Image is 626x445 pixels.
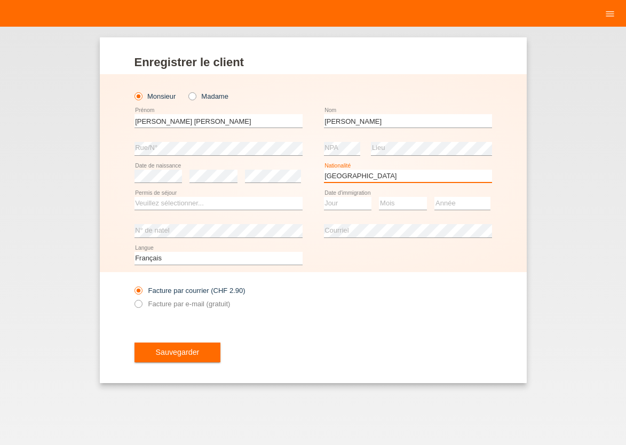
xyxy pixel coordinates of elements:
[188,92,228,100] label: Madame
[134,300,141,313] input: Facture par e-mail (gratuit)
[134,343,221,363] button: Sauvegarder
[599,10,621,17] a: menu
[134,287,245,295] label: Facture par courrier (CHF 2.90)
[134,92,141,99] input: Monsieur
[188,92,195,99] input: Madame
[134,92,176,100] label: Monsieur
[134,55,492,69] h1: Enregistrer le client
[134,287,141,300] input: Facture par courrier (CHF 2.90)
[134,300,231,308] label: Facture par e-mail (gratuit)
[156,348,200,356] span: Sauvegarder
[605,9,615,19] i: menu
